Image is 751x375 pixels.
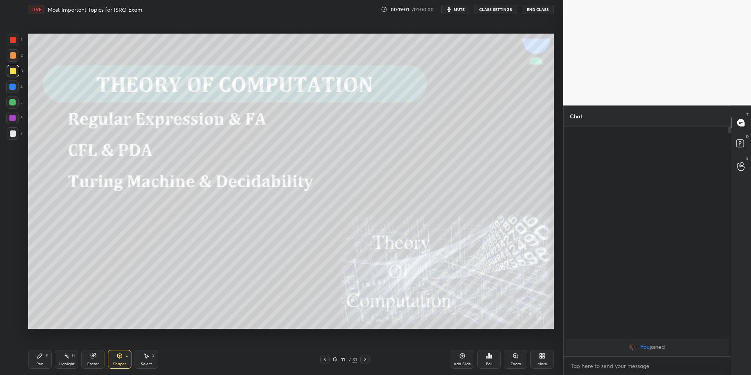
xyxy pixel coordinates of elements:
p: D [746,134,749,139]
div: Shapes [113,362,126,366]
img: 0cf1bf49248344338ee83de1f04af710.9781463_3 [629,343,637,351]
div: 7 [7,127,23,140]
div: 5 [6,96,23,109]
div: LIVE [28,5,45,14]
p: G [746,155,749,161]
div: More [537,362,547,366]
p: Chat [564,106,589,127]
div: 4 [6,80,23,93]
p: T [746,112,749,118]
div: L [126,354,128,357]
div: Highlight [59,362,75,366]
div: P [46,354,48,357]
div: 31 [352,356,357,363]
button: End Class [522,5,554,14]
div: Add Slide [454,362,471,366]
div: 6 [6,112,23,124]
div: S [152,354,155,357]
div: Select [141,362,152,366]
span: mute [454,7,465,12]
div: 1 [7,34,22,46]
div: grid [564,337,731,356]
div: Poll [486,362,492,366]
span: joined [650,344,665,350]
div: / [349,357,351,362]
button: mute [441,5,469,14]
div: 11 [339,357,347,362]
div: Pen [36,362,43,366]
h4: Most Important Topics for ISRO Exam [48,6,142,13]
button: CLASS SETTINGS [474,5,517,14]
div: Zoom [510,362,521,366]
div: 2 [7,49,23,62]
span: You [640,344,650,350]
div: 3 [7,65,23,77]
div: H [72,354,75,357]
div: Eraser [87,362,99,366]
